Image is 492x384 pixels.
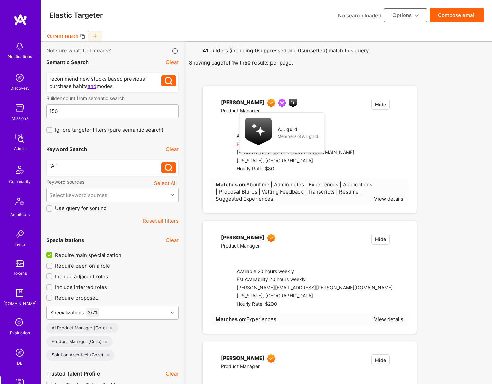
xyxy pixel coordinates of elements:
[49,75,162,90] div: recommend new stocks based previous purchase habits and modes
[13,316,26,329] i: icon SelectionTeam
[166,59,179,66] button: Clear
[221,242,278,250] div: Product Manager
[236,149,354,157] div: [PERSON_NAME][EMAIL_ADDRESS][DOMAIN_NAME]
[338,12,381,19] div: No search loaded
[13,227,27,241] img: Invite
[415,14,419,18] i: icon ArrowDownBlack
[55,273,108,280] span: Include adjacent roles
[166,237,179,244] button: Clear
[14,14,27,26] img: logo
[236,268,393,276] div: Available 20 hours weekly
[236,132,354,141] div: Available 40 hours weekly
[398,234,403,239] i: icon EmptyStar
[14,145,26,152] div: Admin
[267,234,275,242] img: Exceptional A.Teamer
[110,327,113,329] i: icon Close
[267,99,275,107] img: Exceptional A.Teamer
[245,118,272,145] img: A.I. guild
[430,8,484,22] button: Compose email
[46,59,89,66] div: Semantic Search
[8,53,32,60] div: Notifications
[105,340,107,343] i: icon Close
[298,47,301,54] strong: 0
[189,47,487,66] span: builders (including suppressed and sunsetted) match this query.
[171,47,179,55] i: icon Info
[278,126,297,133] div: A.I. guild
[278,99,286,107] img: Been on Mission
[203,47,208,54] strong: 41
[166,370,179,377] button: Clear
[143,217,179,224] button: Reset all filters
[12,195,28,211] img: Architects
[171,311,174,314] i: icon Chevron
[246,316,276,323] span: Experiences
[17,360,23,367] div: DB
[371,99,390,110] button: Hide
[55,262,110,269] span: Require been on a role
[374,316,403,323] div: View details
[216,181,372,202] span: About me | Admin notes | Experiences | Applications | Proposal Blurbs | Vetting Feedback | Transc...
[55,252,121,259] span: Require main specialization
[216,316,246,323] strong: Matches on:
[236,300,393,308] div: Hourly Rate: $200
[221,252,226,257] i: icon linkedIn
[13,286,27,300] img: guide book
[15,241,25,248] div: Invite
[254,47,258,54] strong: 0
[55,294,99,301] span: Require proposed
[221,116,226,122] i: icon linkedIn
[47,34,78,39] div: Current search
[46,237,84,244] div: Specializations
[55,205,107,212] span: Use query for sorting
[236,292,393,300] div: [US_STATE], [GEOGRAPHIC_DATA]
[49,162,162,169] div: "AI"
[221,363,278,371] div: Product Manager
[10,211,30,218] div: Architects
[236,284,393,292] div: [PERSON_NAME][EMAIL_ADDRESS][PERSON_NAME][DOMAIN_NAME]
[12,162,28,178] img: Community
[13,131,27,145] img: admin teamwork
[9,178,31,185] div: Community
[221,99,264,107] div: [PERSON_NAME]
[46,47,111,55] span: Not sure what it all means?
[13,101,27,115] img: teamwork
[49,11,103,19] h3: Elastic Targeter
[221,234,264,242] div: [PERSON_NAME]
[236,276,393,284] div: Est Availability 20 hours weekly
[46,179,84,185] label: Keyword sources
[223,59,226,66] strong: 1
[46,370,100,377] div: Trusted Talent Profile
[289,99,297,107] img: A.I. guild
[13,346,27,360] img: Admin Search
[384,8,427,22] button: Options
[13,71,27,85] img: discovery
[398,99,403,104] i: icon EmptyStar
[3,300,36,307] div: [DOMAIN_NAME]
[244,59,251,66] strong: 50
[10,329,30,336] div: Evaluation
[221,372,226,377] i: icon linkedIn
[50,309,84,316] div: Specializations
[171,193,174,197] i: icon Chevron
[236,165,354,173] div: Hourly Rate: $80
[152,179,179,188] button: Select All
[374,195,403,202] div: View details
[46,350,115,361] div: Solution Architect (Core)
[165,164,173,172] i: icon Search
[371,234,390,245] button: Hide
[371,354,390,365] button: Hide
[46,95,179,102] label: Builder count from semantic search
[106,354,109,356] i: icon Close
[278,133,319,140] div: Members of A.I. guild.
[10,85,30,92] div: Discovery
[165,77,173,85] i: icon Search
[267,354,275,363] img: Exceptional A.Teamer
[232,59,234,66] strong: 1
[55,126,163,133] span: Ignore targeter filters (pure semantic search)
[216,181,246,188] strong: Matches on:
[49,191,107,199] div: Select keyword sources
[86,308,99,317] div: 3 / 71
[166,146,179,153] button: Clear
[80,34,85,39] i: icon Copy
[221,354,264,363] div: [PERSON_NAME]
